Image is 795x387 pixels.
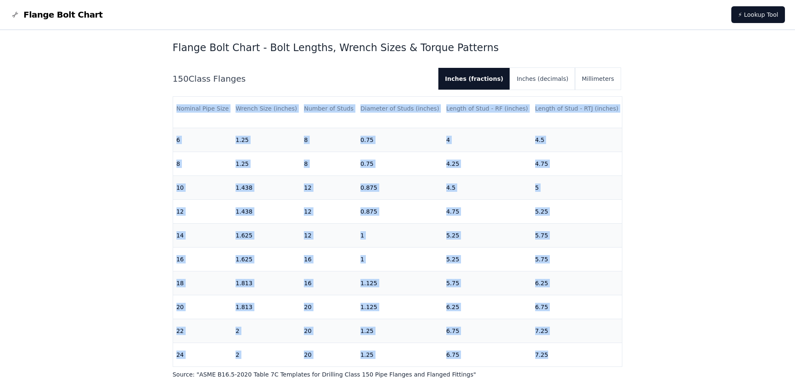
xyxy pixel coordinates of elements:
button: Millimeters [575,68,621,90]
td: 2 [232,319,300,343]
th: Length of Stud - RTJ (inches) [532,97,622,121]
td: 16 [300,248,357,271]
td: 5.75 [532,248,622,271]
td: 20 [300,295,357,319]
a: Flange Bolt Chart LogoFlange Bolt Chart [10,9,103,21]
td: 1.625 [232,224,300,248]
td: 0.75 [357,128,443,152]
td: 1.438 [232,176,300,200]
td: 10 [173,176,233,200]
td: 1.25 [232,128,300,152]
td: 12 [173,200,233,224]
td: 7.25 [532,343,622,367]
td: 0.875 [357,176,443,200]
td: 8 [173,152,233,176]
th: Length of Stud - RF (inches) [443,97,532,121]
td: 0.75 [357,152,443,176]
td: 4.75 [532,152,622,176]
td: 6.25 [443,295,532,319]
td: 12 [300,200,357,224]
td: 5.25 [443,248,532,271]
td: 12 [300,176,357,200]
td: 0.875 [357,200,443,224]
td: 4.25 [443,152,532,176]
td: 2 [232,343,300,367]
td: 5.75 [443,271,532,295]
td: 1.125 [357,295,443,319]
td: 5.25 [443,224,532,248]
td: 5 [532,176,622,200]
td: 16 [173,248,233,271]
th: Wrench Size (inches) [232,97,300,121]
td: 1.125 [357,271,443,295]
td: 6.75 [532,295,622,319]
th: Diameter of Studs (inches) [357,97,443,121]
td: 20 [300,319,357,343]
td: 1.438 [232,200,300,224]
td: 1.813 [232,271,300,295]
td: 16 [300,271,357,295]
th: Nominal Pipe Size [173,97,233,121]
img: Flange Bolt Chart Logo [10,10,20,20]
td: 18 [173,271,233,295]
td: 20 [173,295,233,319]
td: 1 [357,248,443,271]
td: 8 [300,128,357,152]
td: 7.25 [532,319,622,343]
h1: Flange Bolt Chart - Bolt Lengths, Wrench Sizes & Torque Patterns [173,41,623,54]
td: 1.25 [357,319,443,343]
td: 6.75 [443,343,532,367]
button: Inches (decimals) [510,68,575,90]
a: ⚡ Lookup Tool [731,6,785,23]
td: 20 [300,343,357,367]
td: 5.25 [532,200,622,224]
td: 24 [173,343,233,367]
td: 8 [300,152,357,176]
td: 14 [173,224,233,248]
td: 22 [173,319,233,343]
td: 6.25 [532,271,622,295]
td: 6.75 [443,319,532,343]
td: 1.25 [232,152,300,176]
td: 4 [443,128,532,152]
th: Number of Studs [300,97,357,121]
td: 1.25 [357,343,443,367]
p: Source: " ASME B16.5-2020 Table 7C Templates for Drilling Class 150 Pipe Flanges and Flanged Fitt... [173,370,623,379]
td: 5.75 [532,224,622,248]
td: 1 [357,224,443,248]
h2: 150 Class Flanges [173,73,432,85]
td: 1.813 [232,295,300,319]
td: 4.75 [443,200,532,224]
button: Inches (fractions) [438,68,510,90]
td: 1.625 [232,248,300,271]
td: 4.5 [532,128,622,152]
span: Flange Bolt Chart [23,9,103,21]
td: 6 [173,128,233,152]
td: 12 [300,224,357,248]
td: 4.5 [443,176,532,200]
